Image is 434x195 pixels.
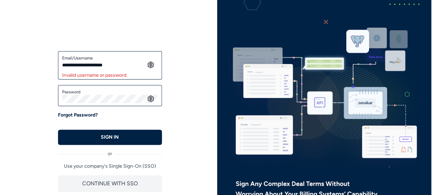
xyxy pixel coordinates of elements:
[62,89,158,95] label: Password
[58,112,98,119] a: Forgot Password?
[101,134,119,141] p: SIGN IN
[58,130,162,145] button: SIGN IN
[58,175,162,192] button: CONTINUE WITH SSO
[62,72,158,79] div: Invalid username or password.
[62,55,158,61] label: Email/Username
[58,163,162,170] p: Use your company's Single Sign-On (SSO)
[58,145,162,157] div: or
